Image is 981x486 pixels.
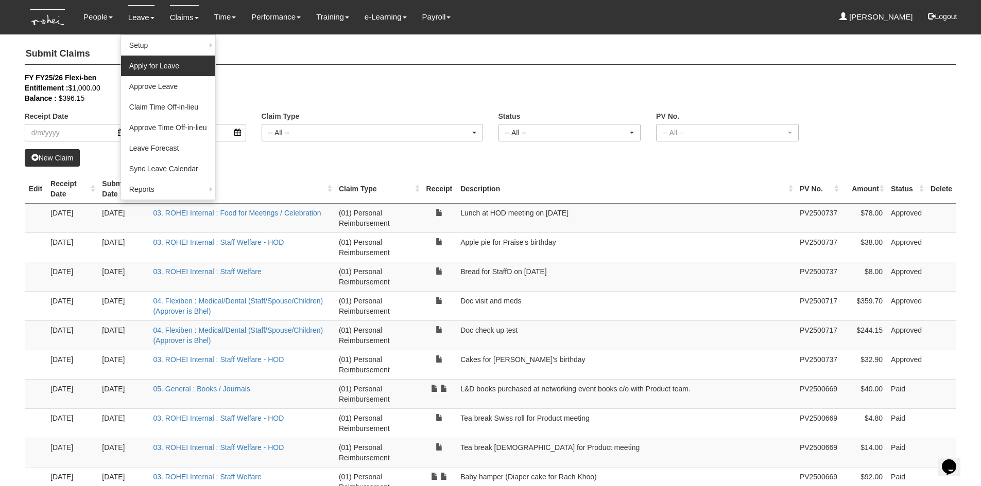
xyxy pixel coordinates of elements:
td: [DATE] [46,262,98,291]
td: [DATE] [46,320,98,350]
button: -- All -- [262,124,483,141]
a: 03. ROHEI Internal : Staff Welfare [153,473,261,481]
td: [DATE] [46,438,98,467]
a: Setup [121,35,215,56]
th: Delete [926,174,957,204]
td: PV2500669 [796,408,841,438]
button: -- All -- [498,124,641,141]
td: [DATE] [98,408,149,438]
td: PV2500669 [796,438,841,467]
b: FY FY25/26 Flexi-ben [25,74,97,82]
td: Doc visit and meds [456,291,796,320]
h4: Submit Claims [25,44,957,65]
th: Receipt [422,174,457,204]
input: d/m/yyyy [25,124,130,141]
a: Time [214,5,236,29]
th: Receipt Date : activate to sort column ascending [46,174,98,204]
td: Tea break [DEMOGRAPHIC_DATA] for Product meeting [456,438,796,467]
td: $4.80 [841,408,887,438]
td: $38.00 [841,232,887,262]
a: New Claim [25,149,80,167]
td: Approved [887,320,926,350]
a: Apply for Leave [121,56,215,76]
a: Claim Time Off-in-lieu [121,97,215,117]
a: Claims [170,5,199,29]
a: Approve Time Off-in-lieu [121,117,215,138]
td: (01) Personal Reimbursement [335,350,422,379]
td: $78.00 [841,203,887,232]
th: Status : activate to sort column ascending [887,174,926,204]
a: 03. ROHEI Internal : Food for Meetings / Celebration [153,209,321,217]
td: Paid [887,379,926,408]
label: Receipt Date [25,111,68,121]
td: Apple pie for Praise's birthday [456,232,796,262]
a: 03. ROHEI Internal : Staff Welfare - HOD [153,414,284,422]
a: 03. ROHEI Internal : Staff Welfare - HOD [153,238,284,246]
td: L&D books purchased at networking event books c/o with Product team. [456,379,796,408]
td: [DATE] [98,438,149,467]
td: $14.00 [841,438,887,467]
td: Cakes for [PERSON_NAME]'s birthday [456,350,796,379]
a: Sync Leave Calendar [121,158,215,179]
td: [DATE] [98,320,149,350]
a: 03. ROHEI Internal : Staff Welfare - HOD [153,355,284,364]
th: Claim Type : activate to sort column ascending [335,174,422,204]
td: (01) Personal Reimbursement [335,262,422,291]
th: PV No. : activate to sort column ascending [796,174,841,204]
a: Reports [121,179,215,200]
td: [DATE] [98,350,149,379]
td: (01) Personal Reimbursement [335,379,422,408]
a: 03. ROHEI Internal : Staff Welfare [153,267,261,276]
td: $359.70 [841,291,887,320]
iframe: chat widget [938,445,971,476]
a: Payroll [422,5,451,29]
td: Approved [887,203,926,232]
div: -- All -- [505,128,628,138]
th: Amount : activate to sort column ascending [841,174,887,204]
td: [DATE] [98,232,149,262]
td: [DATE] [46,408,98,438]
th: Expense Type : activate to sort column ascending [149,174,334,204]
td: $32.90 [841,350,887,379]
a: Leave [128,5,154,29]
td: (01) Personal Reimbursement [335,320,422,350]
td: (01) Personal Reimbursement [335,438,422,467]
td: [DATE] [46,232,98,262]
td: PV2500737 [796,350,841,379]
td: Approved [887,262,926,291]
a: 04. Flexiben : Medical/Dental (Staff/Spouse/Children) (Approver is Bhel) [153,297,323,315]
td: [DATE] [46,203,98,232]
td: Doc check up test [456,320,796,350]
button: Logout [921,4,965,29]
td: PV2500737 [796,262,841,291]
th: Edit [25,174,46,204]
td: (01) Personal Reimbursement [335,291,422,320]
span: $396.15 [59,94,85,102]
a: 05. General : Books / Journals [153,385,250,393]
td: $8.00 [841,262,887,291]
td: [DATE] [46,291,98,320]
td: Lunch at HOD meeting on [DATE] [456,203,796,232]
td: [DATE] [46,350,98,379]
td: PV2500717 [796,291,841,320]
label: PV No. [656,111,679,121]
a: [PERSON_NAME] [839,5,913,29]
button: -- All -- [656,124,799,141]
div: -- All -- [663,128,786,138]
td: $40.00 [841,379,887,408]
a: Training [316,5,349,29]
td: PV2500717 [796,320,841,350]
td: Approved [887,291,926,320]
b: Balance : [25,94,57,102]
th: Submit Date : activate to sort column ascending [98,174,149,204]
td: $244.15 [841,320,887,350]
a: Performance [251,5,301,29]
a: 04. Flexiben : Medical/Dental (Staff/Spouse/Children) (Approver is Bhel) [153,326,323,345]
td: [DATE] [98,291,149,320]
td: Paid [887,408,926,438]
a: Approve Leave [121,76,215,97]
label: Status [498,111,521,121]
a: 03. ROHEI Internal : Staff Welfare - HOD [153,443,284,452]
td: [DATE] [98,262,149,291]
a: Leave Forecast [121,138,215,158]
